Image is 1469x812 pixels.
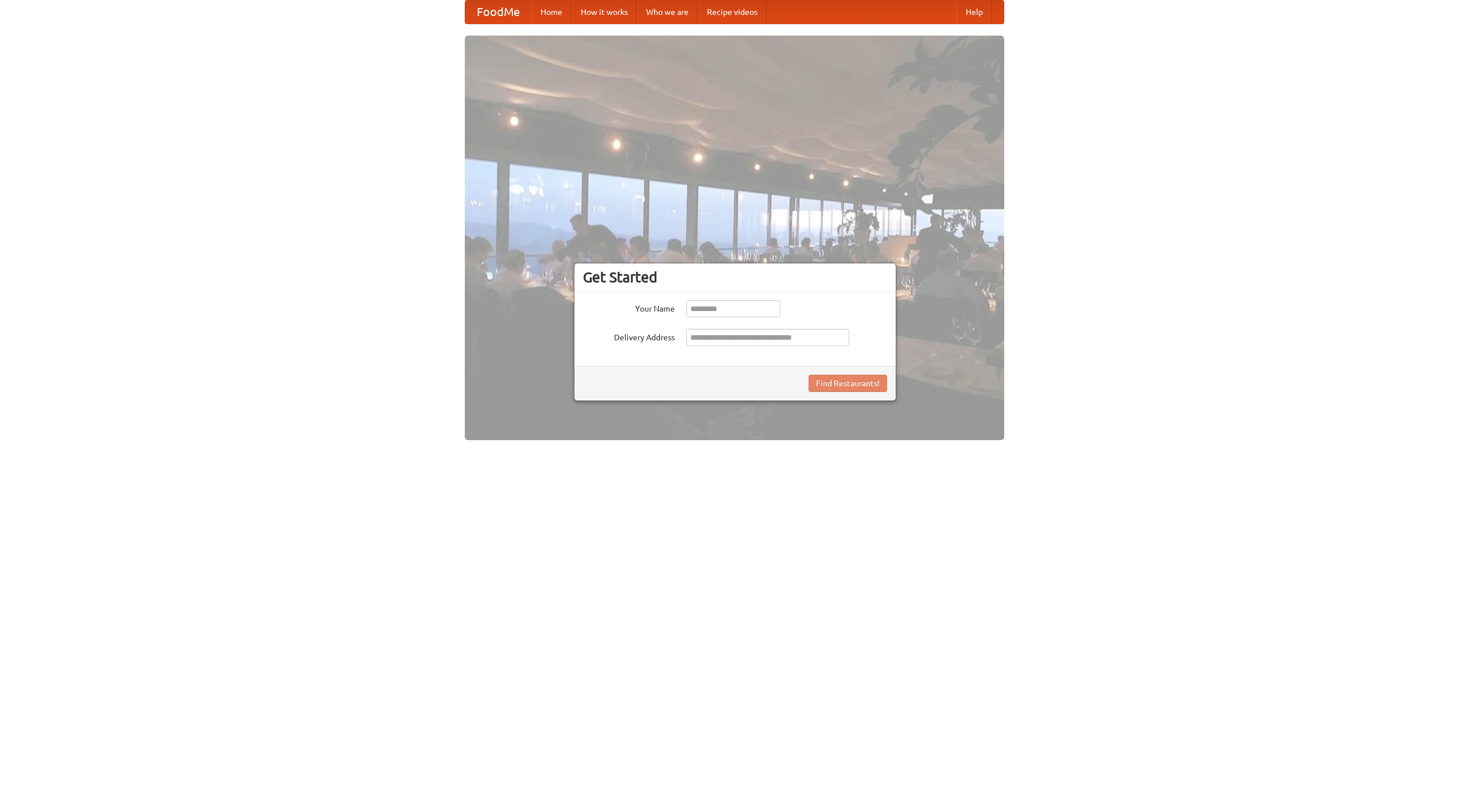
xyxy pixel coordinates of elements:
h3: Get Started [583,269,887,286]
a: How it works [572,1,637,24]
a: Recipe videos [698,1,767,24]
button: Find Restaurants! [809,375,887,392]
a: Help [957,1,992,24]
a: FoodMe [465,1,531,24]
a: Who we are [637,1,698,24]
label: Delivery Address [583,329,675,343]
label: Your Name [583,300,675,314]
a: Home [531,1,572,24]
